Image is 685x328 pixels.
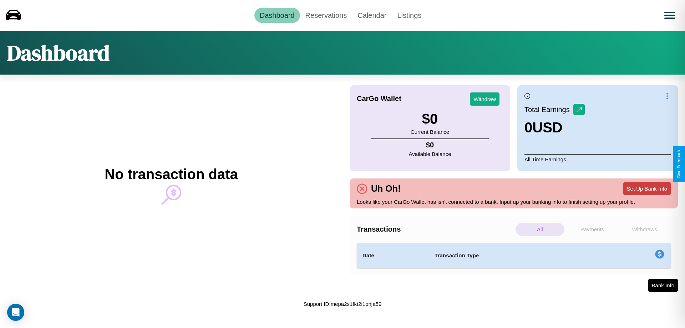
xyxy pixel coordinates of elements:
[660,5,680,25] button: Open menu
[648,279,678,292] button: Bank Info
[409,141,451,149] h4: $ 0
[357,243,671,268] table: simple table
[352,8,392,23] a: Calendar
[676,150,681,178] div: Give Feedback
[411,111,449,127] h3: $ 0
[435,251,597,260] h4: Transaction Type
[304,299,381,309] p: Support ID: mepa2s1fkt2i1pnja59
[362,251,423,260] h4: Date
[411,127,449,137] p: Current Balance
[357,225,514,233] h4: Transactions
[254,8,300,23] a: Dashboard
[524,120,585,136] h3: 0 USD
[524,154,671,164] p: All Time Earnings
[524,103,573,116] p: Total Earnings
[568,223,617,236] p: Payments
[470,92,499,106] button: Withdraw
[623,182,671,195] button: Set Up Bank Info
[7,304,24,321] div: Open Intercom Messenger
[357,197,671,207] p: Looks like your CarGo Wallet has isn't connected to a bank. Input up your banking info to finish ...
[357,95,401,103] h4: CarGo Wallet
[392,8,427,23] a: Listings
[300,8,352,23] a: Reservations
[367,183,404,194] h4: Uh Oh!
[409,149,451,159] p: Available Balance
[620,223,669,236] p: Withdraws
[7,38,110,67] h1: Dashboard
[105,166,238,182] h2: No transaction data
[516,223,564,236] p: All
